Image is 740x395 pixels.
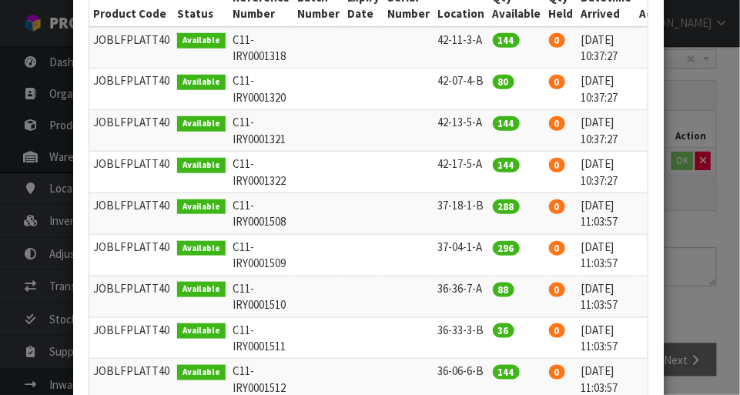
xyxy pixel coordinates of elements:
[549,199,565,214] span: 0
[493,75,514,89] span: 80
[434,152,489,193] td: 42-17-5-A
[229,192,294,234] td: C11-IRY0001508
[89,192,173,234] td: JOBLFPLATT40
[549,365,565,380] span: 0
[578,234,636,276] td: [DATE] 11:03:57
[434,234,489,276] td: 37-04-1-A
[493,323,514,338] span: 36
[549,116,565,131] span: 0
[578,276,636,317] td: [DATE] 11:03:57
[434,69,489,110] td: 42-07-4-B
[434,27,489,69] td: 42-11-3-A
[549,158,565,172] span: 0
[177,158,226,173] span: Available
[177,33,226,49] span: Available
[549,323,565,338] span: 0
[177,199,226,215] span: Available
[549,241,565,256] span: 0
[493,158,520,172] span: 144
[549,283,565,297] span: 0
[229,317,294,359] td: C11-IRY0001511
[229,69,294,110] td: C11-IRY0001320
[89,110,173,152] td: JOBLFPLATT40
[434,317,489,359] td: 36-33-3-B
[549,75,565,89] span: 0
[578,192,636,234] td: [DATE] 11:03:57
[177,365,226,380] span: Available
[493,116,520,131] span: 144
[229,234,294,276] td: C11-IRY0001509
[578,110,636,152] td: [DATE] 10:37:27
[578,27,636,69] td: [DATE] 10:37:27
[434,276,489,317] td: 36-36-7-A
[493,283,514,297] span: 88
[89,276,173,317] td: JOBLFPLATT40
[578,317,636,359] td: [DATE] 11:03:57
[177,323,226,339] span: Available
[177,116,226,132] span: Available
[89,317,173,359] td: JOBLFPLATT40
[493,365,520,380] span: 144
[177,75,226,90] span: Available
[493,199,520,214] span: 288
[434,192,489,234] td: 37-18-1-B
[89,69,173,110] td: JOBLFPLATT40
[177,241,226,256] span: Available
[177,282,226,297] span: Available
[229,27,294,69] td: C11-IRY0001318
[493,241,520,256] span: 296
[89,152,173,193] td: JOBLFPLATT40
[229,110,294,152] td: C11-IRY0001321
[434,110,489,152] td: 42-13-5-A
[229,152,294,193] td: C11-IRY0001322
[578,69,636,110] td: [DATE] 10:37:27
[229,276,294,317] td: C11-IRY0001510
[89,27,173,69] td: JOBLFPLATT40
[578,152,636,193] td: [DATE] 10:37:27
[89,234,173,276] td: JOBLFPLATT40
[493,33,520,48] span: 144
[549,33,565,48] span: 0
